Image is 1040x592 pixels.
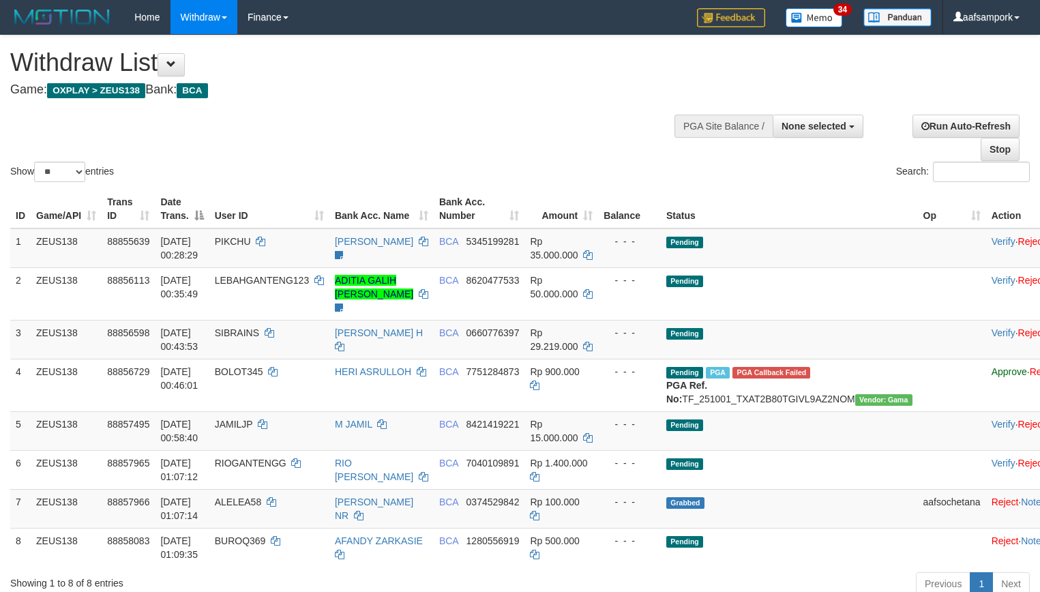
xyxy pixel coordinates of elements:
[992,535,1019,546] a: Reject
[10,489,31,528] td: 7
[992,458,1015,469] a: Verify
[981,138,1020,161] a: Stop
[604,456,655,470] div: - - -
[335,366,411,377] a: HERI ASRULLOH
[466,419,520,430] span: Copy 8421419221 to clipboard
[598,190,661,228] th: Balance
[666,276,703,287] span: Pending
[732,367,810,379] span: PGA Error
[31,190,102,228] th: Game/API: activate to sort column ascending
[530,236,578,261] span: Rp 35.000.000
[466,535,520,546] span: Copy 1280556919 to clipboard
[215,535,266,546] span: BUROQ369
[918,190,986,228] th: Op: activate to sort column ascending
[31,228,102,268] td: ZEUS138
[530,419,578,443] span: Rp 15.000.000
[439,236,458,247] span: BCA
[160,458,198,482] span: [DATE] 01:07:12
[10,7,114,27] img: MOTION_logo.png
[335,236,413,247] a: [PERSON_NAME]
[786,8,843,27] img: Button%20Memo.svg
[604,417,655,431] div: - - -
[918,489,986,528] td: aafsochetana
[10,450,31,489] td: 6
[10,528,31,567] td: 8
[530,535,579,546] span: Rp 500.000
[439,419,458,430] span: BCA
[160,236,198,261] span: [DATE] 00:28:29
[530,275,578,299] span: Rp 50.000.000
[933,162,1030,182] input: Search:
[10,411,31,450] td: 5
[697,8,765,27] img: Feedback.jpg
[674,115,773,138] div: PGA Site Balance /
[439,275,458,286] span: BCA
[107,275,149,286] span: 88856113
[833,3,852,16] span: 34
[782,121,846,132] span: None selected
[10,359,31,411] td: 4
[31,450,102,489] td: ZEUS138
[31,267,102,320] td: ZEUS138
[855,394,912,406] span: Vendor URL: https://trx31.1velocity.biz
[530,366,579,377] span: Rp 900.000
[530,327,578,352] span: Rp 29.219.000
[31,528,102,567] td: ZEUS138
[912,115,1020,138] a: Run Auto-Refresh
[107,366,149,377] span: 88856729
[107,327,149,338] span: 88856598
[666,237,703,248] span: Pending
[466,497,520,507] span: Copy 0374529842 to clipboard
[10,190,31,228] th: ID
[666,419,703,431] span: Pending
[666,367,703,379] span: Pending
[10,162,114,182] label: Show entries
[661,359,918,411] td: TF_251001_TXAT2B80TGIVL9AZ2NOM
[102,190,155,228] th: Trans ID: activate to sort column ascending
[992,419,1015,430] a: Verify
[335,275,413,299] a: ADITIA GALIH [PERSON_NAME]
[992,275,1015,286] a: Verify
[992,366,1027,377] a: Approve
[335,458,413,482] a: RIO [PERSON_NAME]
[896,162,1030,182] label: Search:
[666,458,703,470] span: Pending
[439,458,458,469] span: BCA
[215,236,251,247] span: PIKCHU
[10,83,680,97] h4: Game: Bank:
[666,536,703,548] span: Pending
[530,458,587,469] span: Rp 1.400.000
[160,497,198,521] span: [DATE] 01:07:14
[434,190,525,228] th: Bank Acc. Number: activate to sort column ascending
[155,190,209,228] th: Date Trans.: activate to sort column descending
[10,320,31,359] td: 3
[666,328,703,340] span: Pending
[335,535,423,546] a: AFANDY ZARKASIE
[107,497,149,507] span: 88857966
[47,83,145,98] span: OXPLAY > ZEUS138
[31,489,102,528] td: ZEUS138
[335,497,413,521] a: [PERSON_NAME] NR
[439,497,458,507] span: BCA
[524,190,598,228] th: Amount: activate to sort column ascending
[604,495,655,509] div: - - -
[604,273,655,287] div: - - -
[215,366,263,377] span: BOLOT345
[661,190,918,228] th: Status
[466,327,520,338] span: Copy 0660776397 to clipboard
[215,458,286,469] span: RIOGANTENGG
[31,411,102,450] td: ZEUS138
[160,366,198,391] span: [DATE] 00:46:01
[604,534,655,548] div: - - -
[335,419,372,430] a: M JAMIL
[530,497,579,507] span: Rp 100.000
[466,236,520,247] span: Copy 5345199281 to clipboard
[160,419,198,443] span: [DATE] 00:58:40
[209,190,329,228] th: User ID: activate to sort column ascending
[10,267,31,320] td: 2
[31,320,102,359] td: ZEUS138
[160,327,198,352] span: [DATE] 00:43:53
[160,535,198,560] span: [DATE] 01:09:35
[466,366,520,377] span: Copy 7751284873 to clipboard
[466,458,520,469] span: Copy 7040109891 to clipboard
